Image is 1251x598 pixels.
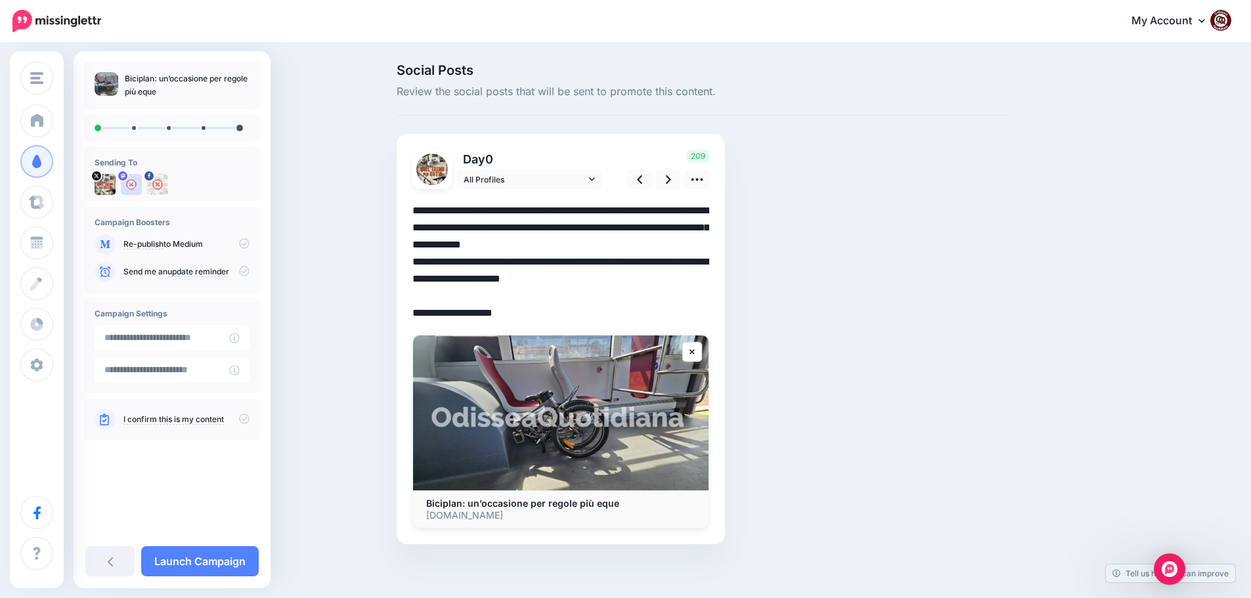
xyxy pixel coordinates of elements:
h4: Campaign Settings [95,309,250,318]
span: 0 [485,152,493,166]
a: update reminder [167,267,229,277]
img: Missinglettr [12,10,101,32]
span: Review the social posts that will be sent to promote this content. [397,83,1006,100]
a: My Account [1118,5,1231,37]
img: 463453305_2684324355074873_6393692129472495966_n-bsa154739.jpg [147,174,168,195]
span: All Profiles [464,173,586,186]
p: Day [457,150,604,169]
p: Biciplan: un’occasione per regole più eque [125,72,250,98]
span: 209 [687,150,709,163]
img: 823003bfbd4c3324d401f7b7af8aa578_thumb.jpg [95,72,118,96]
a: Re-publish [123,239,164,249]
h4: Sending To [95,158,250,167]
a: I confirm this is my content [123,414,224,425]
a: Tell us how we can improve [1106,565,1235,582]
img: uTTNWBrh-84924.jpeg [95,174,116,195]
p: Send me an [123,266,250,278]
p: [DOMAIN_NAME] [426,509,695,521]
img: Biciplan: un’occasione per regole più eque [413,335,709,490]
b: Biciplan: un’occasione per regole più eque [426,498,619,509]
a: All Profiles [457,170,602,189]
h4: Campaign Boosters [95,217,250,227]
p: to Medium [123,238,250,250]
span: Social Posts [397,64,1006,77]
img: user_default_image.png [121,174,142,195]
div: Open Intercom Messenger [1154,553,1185,585]
img: uTTNWBrh-84924.jpeg [416,154,448,185]
img: menu.png [30,72,43,84]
